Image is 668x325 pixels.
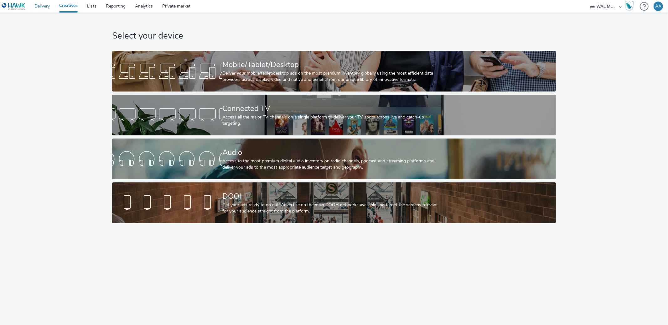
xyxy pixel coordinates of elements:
h1: Select your device [112,30,556,42]
div: Audio [222,147,443,158]
div: DOOH [222,191,443,202]
a: Mobile/Tablet/DesktopDeliver your mobile/tablet/desktop ads on the most premium inventory globall... [112,51,556,92]
img: undefined Logo [2,3,26,10]
div: Get your ads ready to go out! Advertise on the main DOOH networks available and target the screen... [222,202,443,215]
div: Access to the most premium digital audio inventory on radio channels, podcast and streaming platf... [222,158,443,171]
div: Mobile/Tablet/Desktop [222,59,443,70]
a: DOOHGet your ads ready to go out! Advertise on the main DOOH networks available and target the sc... [112,182,556,223]
div: AA [655,2,661,11]
div: Deliver your mobile/tablet/desktop ads on the most premium inventory globally using the most effi... [222,70,443,83]
img: Hawk Academy [625,1,634,11]
div: Connected TV [222,103,443,114]
a: Connected TVAccess all the major TV channels on a single platform to deliver your TV spots across... [112,95,556,135]
div: Access all the major TV channels on a single platform to deliver your TV spots across live and ca... [222,114,443,127]
a: AudioAccess to the most premium digital audio inventory on radio channels, podcast and streaming ... [112,139,556,179]
a: Hawk Academy [625,1,637,11]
